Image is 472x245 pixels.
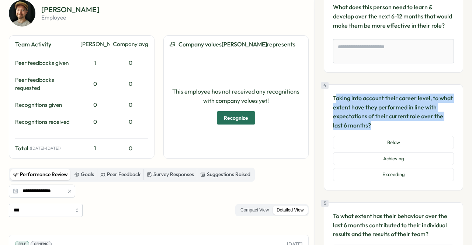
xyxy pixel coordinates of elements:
div: Company avg [113,40,148,48]
div: Recognitions given [15,101,77,109]
button: Recognize [217,111,255,125]
div: 0 [113,101,148,109]
div: Recognitions received [15,118,77,126]
span: Recognize [224,112,248,124]
p: This employee has not received any recognitions with company values yet! [170,87,303,105]
div: Goals [74,171,94,179]
div: Survey Responses [147,171,194,179]
p: What does this person need to learn & develop over the next 6-12 months that would make them be m... [333,3,454,30]
span: ( [DATE] - [DATE] ) [30,146,60,151]
div: 1 [80,144,110,153]
div: 0 [113,144,148,153]
button: Below [333,136,454,149]
div: 4 [321,82,329,89]
button: Exceeding [333,168,454,181]
span: Company values [PERSON_NAME] represents [178,40,295,49]
div: 0 [113,118,148,126]
p: employee [41,15,100,20]
div: 0 [80,80,110,88]
div: Peer feedbacks requested [15,76,77,92]
div: 0 [80,118,110,126]
label: Compact View [237,206,273,215]
p: To what extent has their behaviour over the last 6 months contributed to their individual results... [333,211,454,239]
div: Performance Review [13,171,68,179]
span: Total [15,144,28,153]
label: Detailed View [273,206,307,215]
div: 1 [80,59,110,67]
div: Team Activity [15,40,77,49]
div: 5 [321,200,329,207]
div: Peer Feedback [100,171,140,179]
div: [PERSON_NAME] [80,40,110,48]
p: Taking into account their career level, to what extent have they performed in line with expectati... [333,94,454,130]
div: 0 [113,80,148,88]
p: [PERSON_NAME] [41,6,100,13]
div: Suggestions Raised [200,171,250,179]
div: 0 [80,101,110,109]
div: Peer feedbacks given [15,59,77,67]
div: 0 [113,59,148,67]
button: Achieving [333,152,454,165]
